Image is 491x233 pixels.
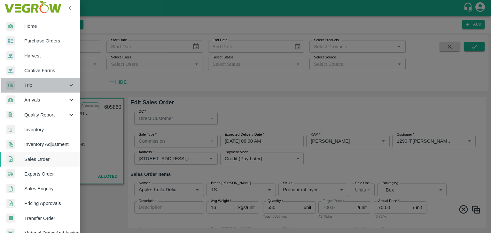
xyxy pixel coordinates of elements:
[24,126,75,133] span: Inventory
[6,95,15,105] img: whArrival
[24,82,68,89] span: Trip
[24,141,75,148] span: Inventory Adjustment
[6,140,15,149] img: inventory
[24,111,68,118] span: Quality Report
[6,125,15,134] img: whInventory
[24,170,75,177] span: Exports Order
[6,36,15,46] img: reciept
[6,111,14,119] img: qualityReport
[6,22,15,31] img: whArrival
[6,51,15,61] img: harvest
[24,52,75,59] span: Harvest
[24,215,75,222] span: Transfer Order
[24,96,68,103] span: Arrivals
[24,37,75,44] span: Purchase Orders
[24,156,75,163] span: Sales Order
[6,154,15,164] img: sales
[6,199,15,208] img: sales
[6,214,15,223] img: whTransfer
[6,81,15,90] img: delivery
[24,67,75,74] span: Captive Farms
[6,66,15,75] img: harvest
[6,169,15,178] img: shipments
[24,185,75,192] span: Sales Enquiry
[24,23,75,30] span: Home
[6,184,15,193] img: sales
[24,200,75,207] span: Pricing Approvals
